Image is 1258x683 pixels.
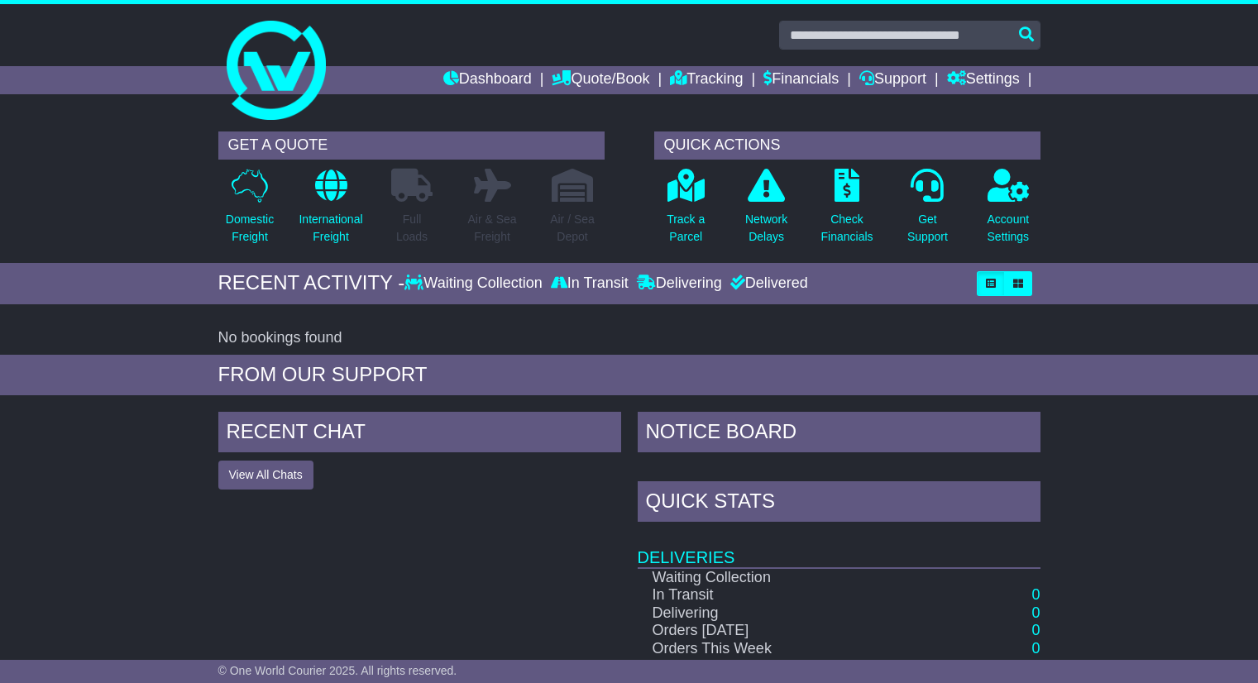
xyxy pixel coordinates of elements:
a: NetworkDelays [744,168,788,255]
div: Delivering [633,275,726,293]
button: View All Chats [218,461,313,490]
td: In Transit [638,586,930,604]
a: Settings [947,66,1020,94]
div: No bookings found [218,329,1040,347]
div: NOTICE BOARD [638,412,1040,456]
p: Account Settings [988,211,1030,246]
div: RECENT ACTIVITY - [218,271,405,295]
td: Waiting Collection [638,568,930,587]
a: Track aParcel [666,168,706,255]
span: © One World Courier 2025. All rights reserved. [218,664,457,677]
a: DomesticFreight [225,168,275,255]
div: FROM OUR SUPPORT [218,363,1040,387]
div: QUICK ACTIONS [654,131,1040,160]
a: InternationalFreight [298,168,363,255]
p: Network Delays [745,211,787,246]
p: Get Support [907,211,948,246]
a: 0 [1031,640,1040,657]
a: 0 [1031,658,1040,675]
p: International Freight [299,211,362,246]
a: GetSupport [906,168,949,255]
td: Delivering [638,604,930,623]
div: GET A QUOTE [218,131,605,160]
a: CheckFinancials [820,168,874,255]
a: 0 [1031,622,1040,638]
div: Waiting Collection [404,275,546,293]
a: Quote/Book [552,66,649,94]
a: 0 [1031,586,1040,603]
a: Tracking [670,66,743,94]
p: Air / Sea Depot [550,211,595,246]
td: Orders This Week [638,640,930,658]
p: Domestic Freight [226,211,274,246]
p: Air & Sea Freight [467,211,516,246]
p: Check Financials [821,211,873,246]
td: Deliveries [638,526,1040,568]
div: In Transit [547,275,633,293]
a: 0 [1031,604,1040,621]
td: Orders This Month [638,658,930,676]
td: Orders [DATE] [638,622,930,640]
p: Track a Parcel [667,211,705,246]
div: RECENT CHAT [218,412,621,456]
a: Support [859,66,926,94]
div: Quick Stats [638,481,1040,526]
a: Dashboard [443,66,532,94]
a: AccountSettings [987,168,1031,255]
a: Financials [763,66,839,94]
div: Delivered [726,275,808,293]
p: Full Loads [391,211,433,246]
